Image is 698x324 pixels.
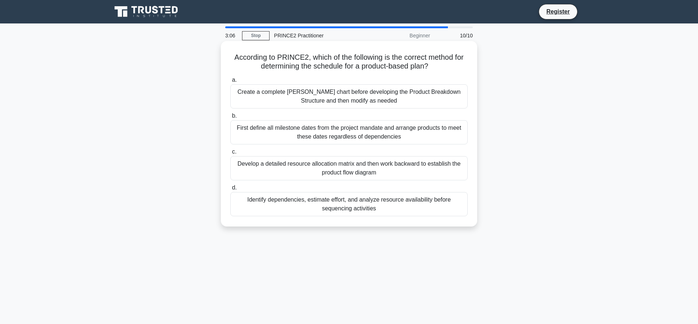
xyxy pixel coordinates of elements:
div: Develop a detailed resource allocation matrix and then work backward to establish the product flo... [230,156,468,180]
div: 3:06 [221,28,242,43]
div: PRINCE2 Practitioner [270,28,370,43]
a: Register [542,7,574,16]
div: Create a complete [PERSON_NAME] chart before developing the Product Breakdown Structure and then ... [230,84,468,108]
h5: According to PRINCE2, which of the following is the correct method for determining the schedule f... [230,53,468,71]
span: a. [232,77,237,83]
div: Identify dependencies, estimate effort, and analyze resource availability before sequencing activ... [230,192,468,216]
div: Beginner [370,28,434,43]
div: 10/10 [434,28,477,43]
span: b. [232,113,237,119]
div: First define all milestone dates from the project mandate and arrange products to meet these date... [230,120,468,144]
span: c. [232,148,236,155]
span: d. [232,184,237,191]
a: Stop [242,31,270,40]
